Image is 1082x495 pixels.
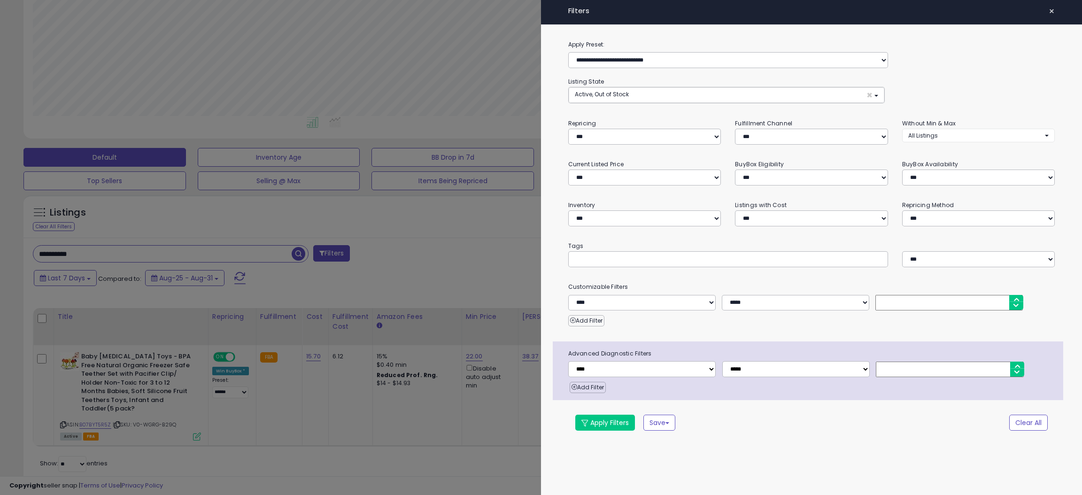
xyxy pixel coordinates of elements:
[735,201,787,209] small: Listings with Cost
[569,87,884,103] button: Active, Out of Stock ×
[568,119,596,127] small: Repricing
[575,415,635,431] button: Apply Filters
[568,160,624,168] small: Current Listed Price
[902,119,956,127] small: Without Min & Max
[561,241,1062,251] small: Tags
[735,119,792,127] small: Fulfillment Channel
[902,129,1055,142] button: All Listings
[561,39,1062,50] label: Apply Preset:
[568,7,1055,15] h4: Filters
[568,315,604,326] button: Add Filter
[570,382,606,393] button: Add Filter
[1045,5,1059,18] button: ×
[561,282,1062,292] small: Customizable Filters
[1009,415,1048,431] button: Clear All
[643,415,675,431] button: Save
[575,90,629,98] span: Active, Out of Stock
[568,77,604,85] small: Listing State
[561,348,1064,359] span: Advanced Diagnostic Filters
[866,90,873,100] span: ×
[735,160,784,168] small: BuyBox Eligibility
[902,160,958,168] small: BuyBox Availability
[568,201,595,209] small: Inventory
[1049,5,1055,18] span: ×
[908,131,938,139] span: All Listings
[902,201,954,209] small: Repricing Method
